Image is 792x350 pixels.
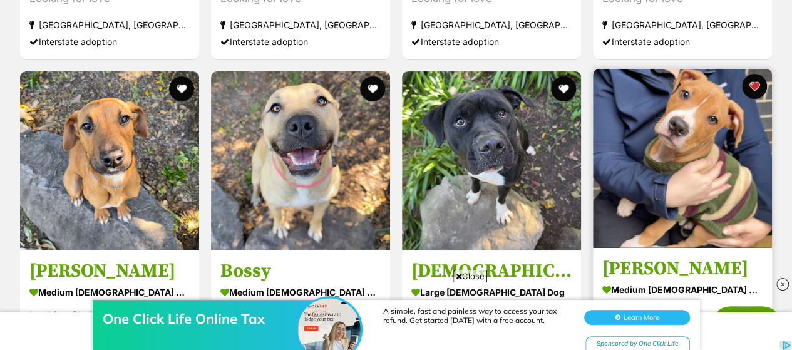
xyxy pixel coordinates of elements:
[29,33,190,50] div: Interstate adoption
[585,61,690,77] div: Sponsored by One Click Life
[453,270,487,282] span: Close
[169,76,194,101] button: favourite
[29,16,190,33] div: [GEOGRAPHIC_DATA], [GEOGRAPHIC_DATA]
[298,23,361,86] img: One Click Life Online Tax
[220,16,381,33] div: [GEOGRAPHIC_DATA], [GEOGRAPHIC_DATA]
[602,257,763,281] h3: [PERSON_NAME]
[584,35,690,50] button: Learn More
[411,260,572,284] h3: [DEMOGRAPHIC_DATA]
[360,76,385,101] button: favourite
[411,33,572,50] div: Interstate adoption
[103,35,303,53] div: One Click Life Online Tax
[20,71,199,250] img: Eady
[411,16,572,33] div: [GEOGRAPHIC_DATA], [GEOGRAPHIC_DATA]
[383,31,571,50] div: A simple, fast and painless way to access your tax refund. Get started [DATE] with a free account.
[593,69,772,248] img: Benedict
[220,260,381,284] h3: Bossy
[29,260,190,284] h3: [PERSON_NAME]
[602,16,763,33] div: [GEOGRAPHIC_DATA], [GEOGRAPHIC_DATA]
[776,278,789,291] img: close_rtb.svg
[402,71,581,250] img: Zeus
[551,76,576,101] button: favourite
[602,33,763,50] div: Interstate adoption
[211,71,390,250] img: Bossy
[742,74,767,99] button: favourite
[220,33,381,50] div: Interstate adoption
